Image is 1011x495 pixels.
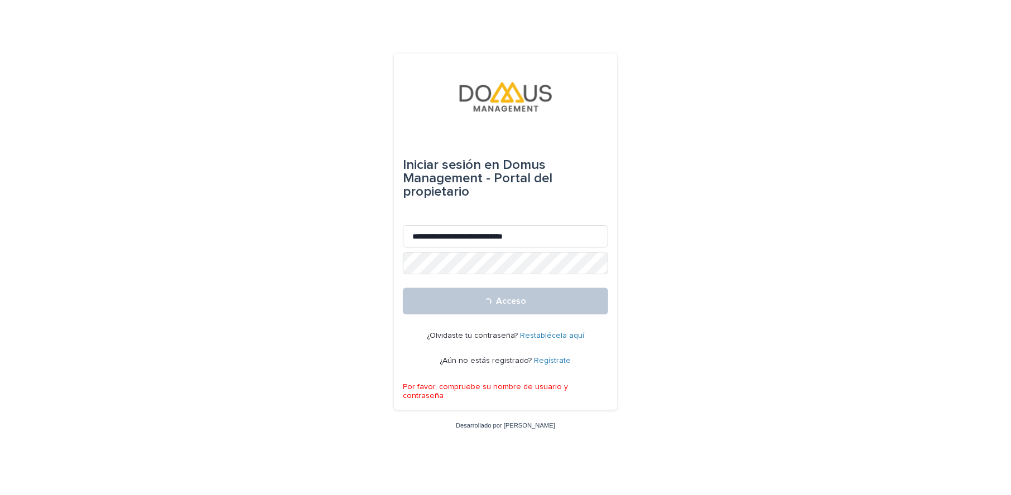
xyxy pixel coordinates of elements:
[535,357,571,365] a: Regístrate
[496,297,526,305] font: Acceso
[457,80,554,114] img: VjFRjB5lTdaZCaRqN7LD
[520,332,584,339] a: Restablécela aquí
[403,383,568,400] font: Por favor, compruebe su nombre de usuario y contraseña
[403,158,552,198] font: Domus Management - Portal del propietario
[403,158,499,172] font: Iniciar sesión en
[440,357,532,365] font: ¿Aún no estás registrado?
[456,422,555,429] a: Desarrollado por [PERSON_NAME]
[403,288,608,314] button: Acceso
[427,332,518,339] font: ¿Olvidaste tu contraseña?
